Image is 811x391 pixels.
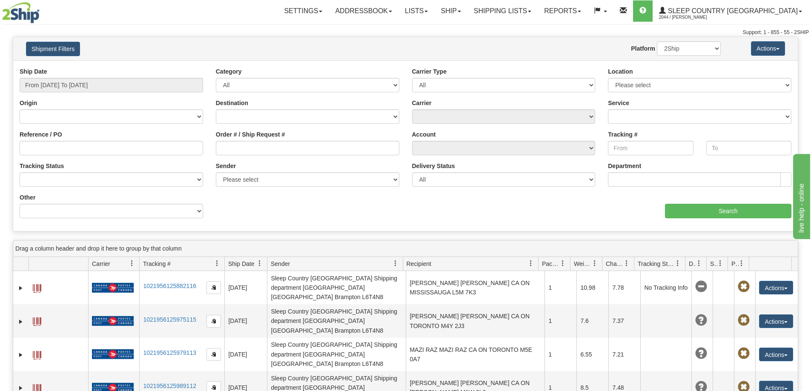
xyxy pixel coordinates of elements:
span: Unknown [695,314,707,326]
a: Sender filter column settings [388,256,403,271]
img: 20 - Canada Post [92,283,134,293]
label: Reference / PO [20,130,62,139]
label: Other [20,193,35,202]
span: Carrier [92,260,110,268]
a: Weight filter column settings [587,256,602,271]
button: Copy to clipboard [206,348,221,361]
a: Addressbook [329,0,398,22]
a: Expand [17,351,25,359]
td: 1 [544,338,576,371]
button: Actions [751,41,785,56]
td: [DATE] [224,338,267,371]
label: Platform [631,44,655,53]
label: Category [216,67,242,76]
span: Weight [574,260,592,268]
label: Destination [216,99,248,107]
td: No Tracking Info [640,271,691,304]
span: Pickup Status [731,260,739,268]
a: Label [33,314,41,327]
label: Sender [216,162,236,170]
a: Ship Date filter column settings [252,256,267,271]
td: 7.21 [608,338,640,371]
td: 7.37 [608,304,640,337]
button: Shipment Filters [26,42,80,56]
img: 20 - Canada Post [92,316,134,326]
a: Label [33,347,41,361]
div: grid grouping header [13,240,798,257]
a: Delivery Status filter column settings [692,256,706,271]
td: 10.98 [576,271,608,304]
td: 7.6 [576,304,608,337]
a: Charge filter column settings [619,256,634,271]
td: Sleep Country [GEOGRAPHIC_DATA] Shipping department [GEOGRAPHIC_DATA] [GEOGRAPHIC_DATA] Brampton ... [267,338,406,371]
a: Label [33,280,41,294]
label: Department [608,162,641,170]
input: To [706,141,791,155]
a: Shipping lists [467,0,538,22]
div: live help - online [6,5,79,15]
td: 1 [544,271,576,304]
a: 1021956125989112 [143,382,196,389]
a: 1021956125979113 [143,349,196,356]
span: Pickup Not Assigned [738,281,750,293]
label: Ship Date [20,67,47,76]
span: Recipient [407,260,431,268]
button: Copy to clipboard [206,281,221,294]
td: [DATE] [224,271,267,304]
label: Account [412,130,436,139]
label: Tracking # [608,130,637,139]
a: Ship [434,0,467,22]
div: Support: 1 - 855 - 55 - 2SHIP [2,29,809,36]
label: Delivery Status [412,162,455,170]
label: Carrier Type [412,67,447,76]
label: Location [608,67,633,76]
a: 1021956125882116 [143,283,196,289]
td: [PERSON_NAME] [PERSON_NAME] CA ON MISSISSAUGA L5M 7K3 [406,271,544,304]
td: Sleep Country [GEOGRAPHIC_DATA] Shipping department [GEOGRAPHIC_DATA] [GEOGRAPHIC_DATA] Brampton ... [267,304,406,337]
span: Unknown [695,348,707,360]
a: Packages filter column settings [556,256,570,271]
td: [PERSON_NAME] [PERSON_NAME] CA ON TORONTO M4Y 2J3 [406,304,544,337]
button: Actions [759,281,793,294]
a: Carrier filter column settings [125,256,139,271]
a: Lists [398,0,434,22]
label: Origin [20,99,37,107]
span: Sleep Country [GEOGRAPHIC_DATA] [666,7,798,14]
td: [DATE] [224,304,267,337]
img: logo2044.jpg [2,2,40,23]
span: Pickup Not Assigned [738,348,750,360]
a: 1021956125975115 [143,316,196,323]
span: Sender [271,260,290,268]
button: Actions [759,314,793,328]
button: Copy to clipboard [206,315,221,328]
a: Expand [17,317,25,326]
label: Order # / Ship Request # [216,130,285,139]
a: Sleep Country [GEOGRAPHIC_DATA] 2044 / [PERSON_NAME] [653,0,808,22]
td: 1 [544,304,576,337]
span: Delivery Status [689,260,696,268]
td: MAZI RAZ MAZI RAZ CA ON TORONTO M5E 0A7 [406,338,544,371]
a: Settings [278,0,329,22]
a: Tracking # filter column settings [210,256,224,271]
span: Tracking # [143,260,171,268]
label: Tracking Status [20,162,64,170]
label: Carrier [412,99,432,107]
span: Shipment Issues [710,260,717,268]
a: Pickup Status filter column settings [734,256,749,271]
a: Reports [538,0,587,22]
td: Sleep Country [GEOGRAPHIC_DATA] Shipping department [GEOGRAPHIC_DATA] [GEOGRAPHIC_DATA] Brampton ... [267,271,406,304]
span: Charge [606,260,624,268]
span: Tracking Status [638,260,675,268]
a: Shipment Issues filter column settings [713,256,728,271]
span: No Tracking Info [695,281,707,293]
input: From [608,141,693,155]
td: 7.78 [608,271,640,304]
iframe: chat widget [791,152,810,239]
span: Pickup Not Assigned [738,314,750,326]
a: Recipient filter column settings [524,256,538,271]
span: Packages [542,260,560,268]
span: 2044 / [PERSON_NAME] [659,13,723,22]
input: Search [665,204,791,218]
span: Ship Date [228,260,254,268]
td: 6.55 [576,338,608,371]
